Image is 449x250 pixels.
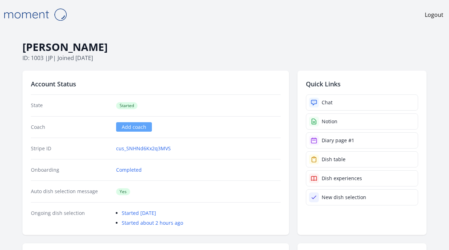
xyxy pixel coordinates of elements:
div: Notion [322,118,337,125]
h2: Account Status [31,79,281,89]
a: Dish table [306,151,418,167]
h2: Quick Links [306,79,418,89]
a: Started about 2 hours ago [122,219,183,226]
a: New dish selection [306,189,418,205]
a: Diary page #1 [306,132,418,149]
dt: Ongoing dish selection [31,210,110,226]
div: New dish selection [322,194,366,201]
dt: Auto dish selection message [31,188,110,195]
span: Yes [116,188,130,195]
a: Dish experiences [306,170,418,186]
div: Dish table [322,156,346,163]
a: Logout [425,11,443,19]
a: Add coach [116,122,152,132]
h1: [PERSON_NAME] [22,40,427,54]
p: ID: 1003 | | Joined [DATE] [22,54,427,62]
dt: Onboarding [31,166,110,173]
a: Completed [116,166,142,173]
dt: Coach [31,124,110,131]
dt: Stripe ID [31,145,110,152]
a: Started [DATE] [122,210,156,216]
span: jp [48,54,53,62]
div: Chat [322,99,333,106]
div: Diary page #1 [322,137,354,144]
a: cus_SNHNd6Kx2q3MVS [116,145,171,152]
div: Dish experiences [322,175,362,182]
a: Chat [306,94,418,111]
a: Notion [306,113,418,130]
span: Started [116,102,138,109]
dt: State [31,102,110,109]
